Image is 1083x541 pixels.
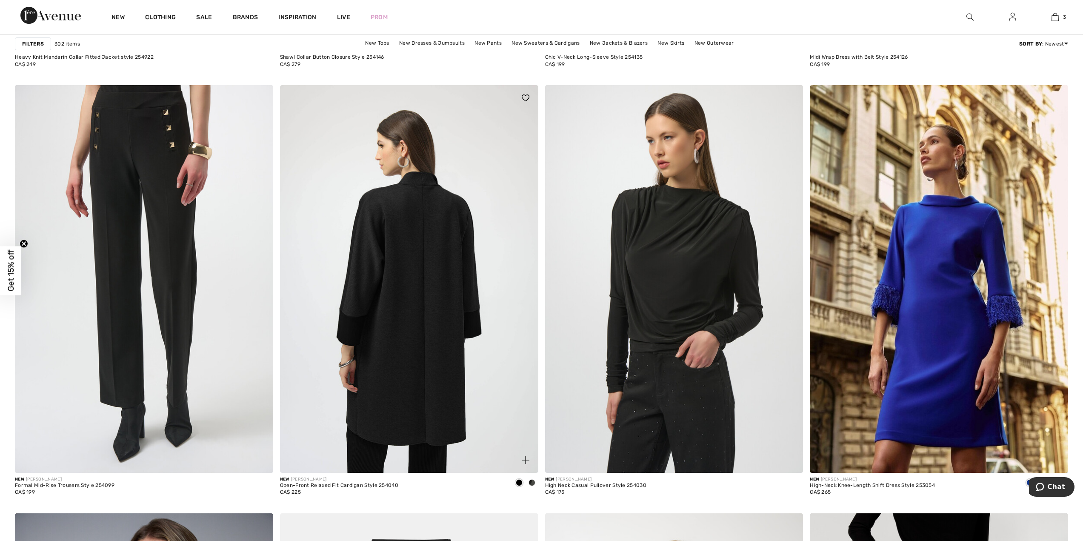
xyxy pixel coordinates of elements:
div: : Newest [1019,40,1068,48]
img: 1ère Avenue [20,7,81,24]
div: Black/Black [513,476,526,490]
div: Chic V-Neck Long-Sleeve Style 254135 [545,54,643,60]
a: Clothing [145,14,176,23]
span: New [810,477,819,482]
img: High Neck Casual Pullover Style 254030. Black [545,85,803,472]
span: New [15,477,24,482]
img: My Bag [1052,12,1059,22]
span: New [280,477,289,482]
a: Sign In [1002,12,1023,23]
span: CA$ 249 [15,61,36,67]
span: CA$ 225 [280,489,301,495]
div: [PERSON_NAME] [280,476,398,483]
span: CA$ 199 [545,61,565,67]
img: High-Neck Knee-Length Shift Dress Style 253054. Midnight Blue [810,85,1068,472]
div: Shawl Collar Button Closure Style 254146 [280,54,384,60]
span: CA$ 175 [545,489,565,495]
a: New Tops [361,37,393,49]
a: New Dresses & Jumpsuits [395,37,469,49]
a: Sale [196,14,212,23]
img: plus_v2.svg [522,456,529,464]
a: New Outerwear [690,37,738,49]
div: [PERSON_NAME] [15,476,114,483]
div: Heavy Knit Mandarin Collar Fitted Jacket style 254922 [15,54,154,60]
div: High-Neck Knee-Length Shift Dress Style 253054 [810,483,935,489]
div: High Neck Casual Pullover Style 254030 [545,483,646,489]
div: Open-Front Relaxed Fit Cardigan Style 254040 [280,483,398,489]
img: My Info [1009,12,1016,22]
a: Brands [233,14,258,23]
a: New Pants [470,37,506,49]
iframe: Opens a widget where you can chat to one of our agents [1029,477,1074,498]
a: Live [337,13,350,22]
button: Close teaser [20,239,28,248]
span: Get 15% off [6,250,16,292]
a: 3 [1034,12,1076,22]
div: Black [1036,476,1049,490]
div: [PERSON_NAME] [545,476,646,483]
a: Open-Front Relaxed Fit Cardigan Style 254040. Black/Black [280,85,538,472]
span: CA$ 199 [810,61,830,67]
span: CA$ 199 [15,489,35,495]
img: Formal Mid-Rise Trousers Style 254099. Black [15,85,273,472]
div: Mocha [1049,476,1062,490]
a: New Jackets & Blazers [586,37,652,49]
span: CA$ 279 [280,61,300,67]
div: Grey melange/black [526,476,538,490]
div: Midi Wrap Dress with Belt Style 254126 [810,54,908,60]
span: New [545,477,554,482]
span: CA$ 265 [810,489,831,495]
a: New [111,14,125,23]
a: New Sweaters & Cardigans [507,37,584,49]
strong: Sort By [1019,41,1042,47]
div: [PERSON_NAME] [810,476,935,483]
div: Formal Mid-Rise Trousers Style 254099 [15,483,114,489]
span: 302 items [54,40,80,48]
div: Royal Sapphire 163 [1023,476,1036,490]
span: Inspiration [278,14,316,23]
img: search the website [966,12,974,22]
span: 3 [1063,13,1066,21]
img: heart_black_full.svg [522,94,529,101]
strong: Filters [22,40,44,48]
a: Prom [371,13,388,22]
a: New Skirts [653,37,689,49]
